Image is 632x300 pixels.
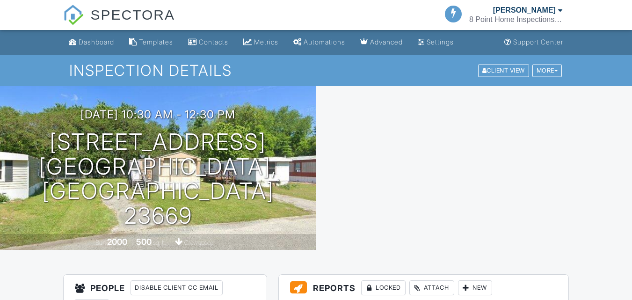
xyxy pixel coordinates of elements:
div: New [458,280,492,295]
span: crawlspace [184,239,213,246]
div: Advanced [370,38,403,46]
div: Client View [478,64,529,77]
span: SPECTORA [91,5,175,24]
a: Advanced [356,34,407,51]
div: Templates [139,38,173,46]
a: Support Center [501,34,567,51]
h1: [STREET_ADDRESS] [GEOGRAPHIC_DATA], [GEOGRAPHIC_DATA] 23669 [15,130,301,228]
div: Settings [427,38,454,46]
div: Disable Client CC Email [131,280,223,295]
a: SPECTORA [63,14,175,31]
div: 500 [136,237,152,247]
div: Automations [304,38,345,46]
a: Metrics [240,34,282,51]
div: More [532,64,562,77]
span: Built [95,239,106,246]
a: Templates [125,34,177,51]
a: Client View [477,66,531,73]
div: 2000 [107,237,127,247]
a: Dashboard [65,34,118,51]
div: Locked [361,280,406,295]
a: Settings [414,34,458,51]
div: Contacts [199,38,228,46]
div: 8 Point Home Inspections LLC [469,15,563,24]
h1: Inspection Details [69,62,563,79]
div: Support Center [513,38,563,46]
a: Contacts [184,34,232,51]
div: Attach [409,280,454,295]
h3: [DATE] 10:30 am - 12:30 pm [80,108,235,121]
img: The Best Home Inspection Software - Spectora [63,5,84,25]
div: Dashboard [79,38,114,46]
div: [PERSON_NAME] [493,6,556,15]
a: Automations (Basic) [290,34,349,51]
div: Metrics [254,38,278,46]
span: sq. ft. [153,239,166,246]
